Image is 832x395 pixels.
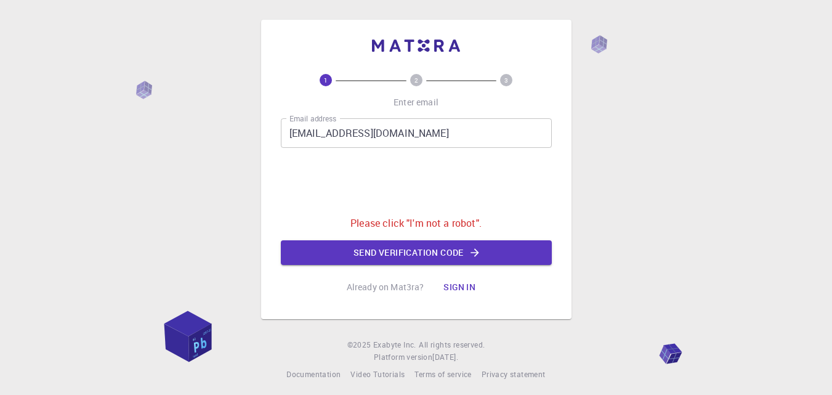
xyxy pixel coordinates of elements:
[347,281,424,293] p: Already on Mat3ra?
[373,340,416,349] span: Exabyte Inc.
[504,76,508,84] text: 3
[482,369,546,381] a: Privacy statement
[350,216,482,230] p: Please click "I'm not a robot".
[286,369,341,379] span: Documentation
[432,351,458,364] a: [DATE].
[323,158,510,206] iframe: reCAPTCHA
[286,369,341,381] a: Documentation
[434,275,485,299] button: Sign in
[281,240,552,265] button: Send verification code
[432,352,458,362] span: [DATE] .
[350,369,405,381] a: Video Tutorials
[374,351,432,364] span: Platform version
[373,339,416,351] a: Exabyte Inc.
[324,76,328,84] text: 1
[414,76,418,84] text: 2
[289,113,336,124] label: Email address
[394,96,438,108] p: Enter email
[419,339,485,351] span: All rights reserved.
[350,369,405,379] span: Video Tutorials
[347,339,373,351] span: © 2025
[414,369,471,379] span: Terms of service
[414,369,471,381] a: Terms of service
[482,369,546,379] span: Privacy statement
